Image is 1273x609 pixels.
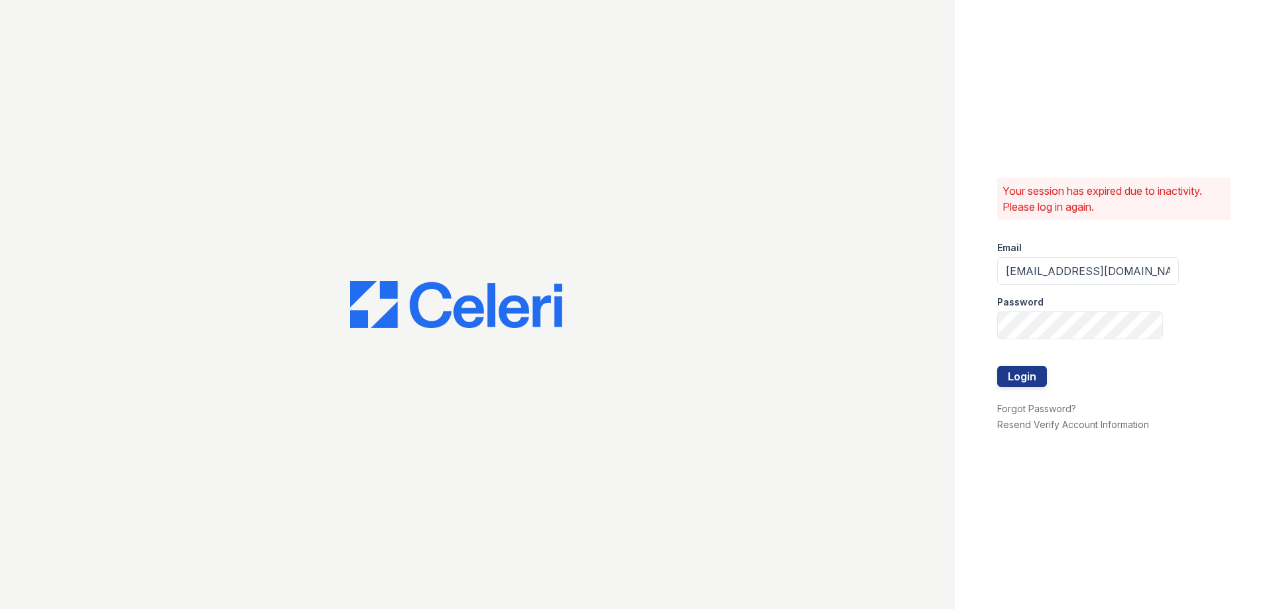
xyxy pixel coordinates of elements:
[997,241,1022,254] label: Email
[350,281,562,329] img: CE_Logo_Blue-a8612792a0a2168367f1c8372b55b34899dd931a85d93a1a3d3e32e68fde9ad4.png
[997,403,1076,414] a: Forgot Password?
[997,419,1149,430] a: Resend Verify Account Information
[997,296,1044,309] label: Password
[1002,183,1225,215] p: Your session has expired due to inactivity. Please log in again.
[997,366,1047,387] button: Login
